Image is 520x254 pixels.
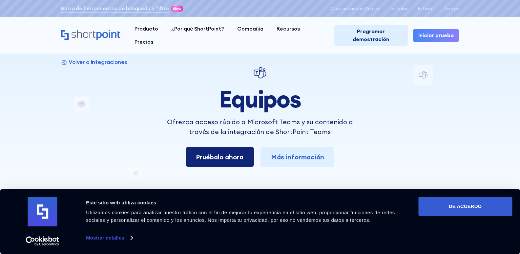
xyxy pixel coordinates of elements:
[331,6,381,11] a: Contactar con Ventas
[237,25,263,32] font: Compañía
[334,25,408,46] a: Programar demostración
[167,118,353,136] font: Ofrezca acceso rápido a Microsoft Teams y su contenido a través de la integración de ShortPoint T...
[135,25,158,32] font: Producto
[277,25,300,32] font: Recursos
[128,22,165,35] a: Producto
[186,147,254,167] a: Pruébalo ahora
[86,235,124,241] font: Mostrar detalles
[61,5,169,12] a: Barra de herramientas de búsqueda y filtro
[270,22,306,35] a: Recursos
[86,210,395,223] font: Utilizamos cookies para analizar nuestro tráfico con el fin de mejorar tu experiencia en el sitio...
[61,58,127,66] a: Volver a Integraciones
[413,29,459,42] a: Iniciar prueba
[86,200,156,205] font: Este sitio web utiliza cookies
[260,147,334,167] a: Más información
[165,22,231,35] a: ¿Por qué ShortPoint?
[271,153,324,161] font: Más información
[402,178,520,254] iframe: Widget de chat
[171,25,224,32] font: ¿Por qué ShortPoint?
[61,5,169,12] font: Barra de herramientas de búsqueda y filtro
[353,28,389,42] font: Programar demostración
[391,6,407,11] a: Instalar
[28,197,57,226] img: logo
[196,153,243,161] font: Pruébalo ahora
[418,32,454,38] font: Iniciar prueba
[444,6,459,11] a: Apoyo
[219,84,301,114] font: Equipos
[135,38,153,45] font: Precios
[449,203,482,209] font: DE ACUERDO
[61,30,121,41] a: Hogar
[252,65,268,81] img: Equipos
[14,236,71,246] a: Cookiebot centrado en el usuario - se abre en una nueva ventana
[128,35,160,49] a: Precios
[418,197,512,216] button: DE ACUERDO
[86,233,133,243] a: Mostrar detalles
[418,6,434,11] a: Estado
[231,22,270,35] a: Compañía
[69,58,127,65] font: Volver a Integraciones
